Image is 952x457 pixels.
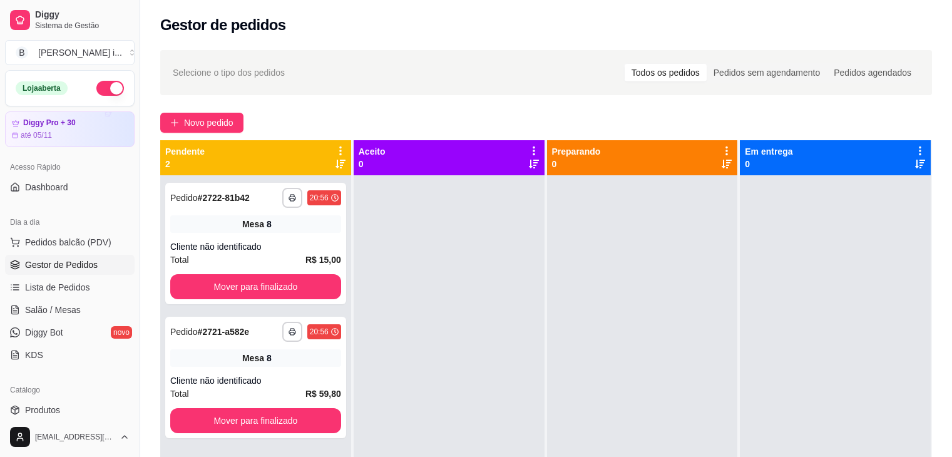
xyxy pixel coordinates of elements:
[198,193,250,203] strong: # 2722-81b42
[170,240,341,253] div: Cliente não identificado
[305,255,341,265] strong: R$ 15,00
[310,327,329,337] div: 20:56
[165,145,205,158] p: Pendente
[170,274,341,299] button: Mover para finalizado
[5,300,135,320] a: Salão / Mesas
[25,349,43,361] span: KDS
[625,64,707,81] div: Todos os pedidos
[5,177,135,197] a: Dashboard
[170,193,198,203] span: Pedido
[5,277,135,297] a: Lista de Pedidos
[242,352,264,364] span: Mesa
[552,158,601,170] p: 0
[267,352,272,364] div: 8
[160,15,286,35] h2: Gestor de pedidos
[305,389,341,399] strong: R$ 59,80
[5,5,135,35] a: DiggySistema de Gestão
[35,21,130,31] span: Sistema de Gestão
[25,304,81,316] span: Salão / Mesas
[359,158,386,170] p: 0
[23,118,76,128] article: Diggy Pro + 30
[827,64,918,81] div: Pedidos agendados
[5,380,135,400] div: Catálogo
[25,181,68,193] span: Dashboard
[165,158,205,170] p: 2
[5,40,135,65] button: Select a team
[198,327,250,337] strong: # 2721-a582e
[170,408,341,433] button: Mover para finalizado
[25,326,63,339] span: Diggy Bot
[5,232,135,252] button: Pedidos balcão (PDV)
[5,400,135,420] a: Produtos
[359,145,386,158] p: Aceito
[184,116,233,130] span: Novo pedido
[16,81,68,95] div: Loja aberta
[170,327,198,337] span: Pedido
[707,64,827,81] div: Pedidos sem agendamento
[5,255,135,275] a: Gestor de Pedidos
[25,404,60,416] span: Produtos
[267,218,272,230] div: 8
[552,145,601,158] p: Preparando
[16,46,28,59] span: B
[745,158,792,170] p: 0
[173,66,285,80] span: Selecione o tipo dos pedidos
[35,432,115,442] span: [EMAIL_ADDRESS][DOMAIN_NAME]
[21,130,52,140] article: até 05/11
[5,345,135,365] a: KDS
[5,322,135,342] a: Diggy Botnovo
[96,81,124,96] button: Alterar Status
[242,218,264,230] span: Mesa
[5,422,135,452] button: [EMAIL_ADDRESS][DOMAIN_NAME]
[310,193,329,203] div: 20:56
[170,253,189,267] span: Total
[38,46,122,59] div: [PERSON_NAME] i ...
[170,374,341,387] div: Cliente não identificado
[25,281,90,294] span: Lista de Pedidos
[25,236,111,249] span: Pedidos balcão (PDV)
[25,259,98,271] span: Gestor de Pedidos
[5,212,135,232] div: Dia a dia
[35,9,130,21] span: Diggy
[745,145,792,158] p: Em entrega
[170,387,189,401] span: Total
[160,113,243,133] button: Novo pedido
[5,157,135,177] div: Acesso Rápido
[170,118,179,127] span: plus
[5,111,135,147] a: Diggy Pro + 30até 05/11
